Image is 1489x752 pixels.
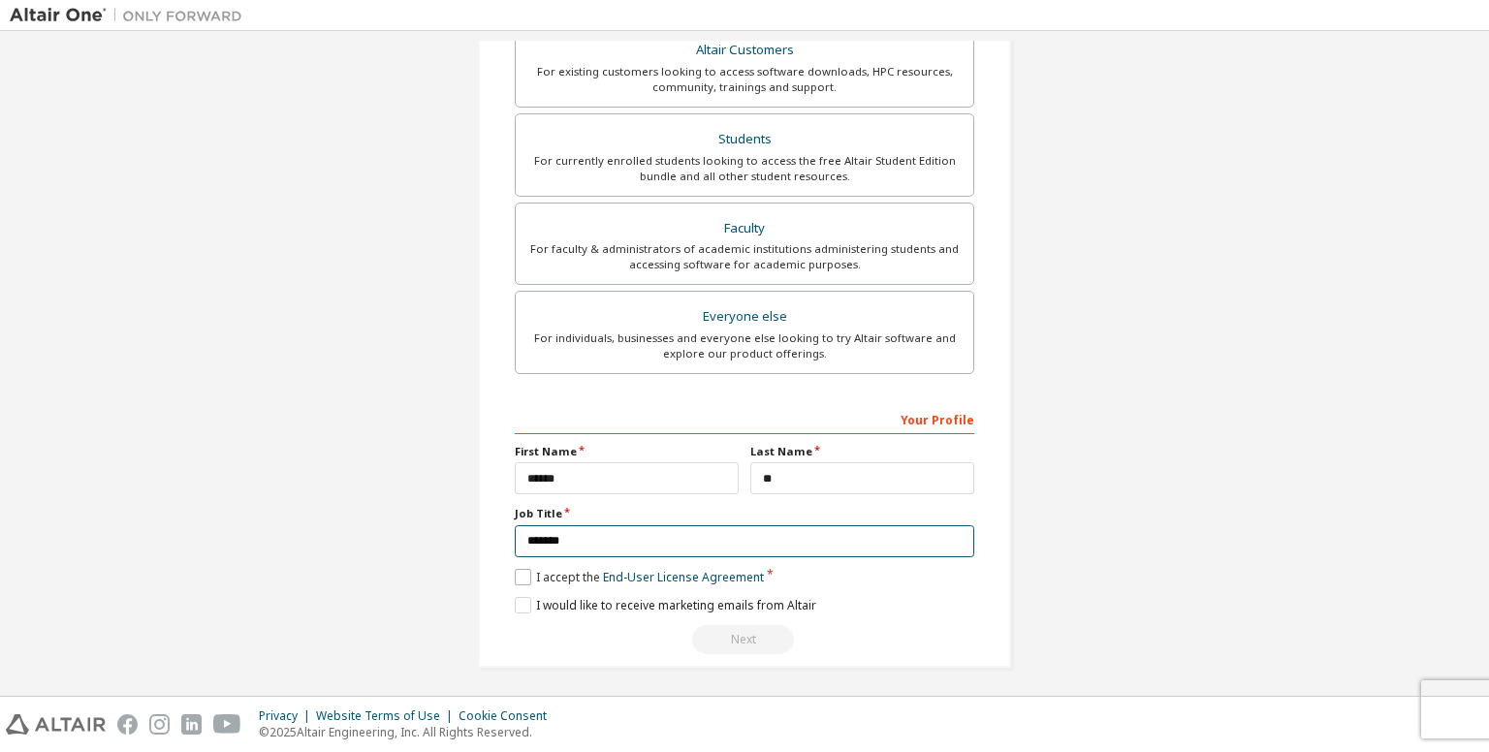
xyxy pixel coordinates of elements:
[527,303,962,330] div: Everyone else
[603,569,764,585] a: End-User License Agreement
[527,330,962,361] div: For individuals, businesses and everyone else looking to try Altair software and explore our prod...
[515,444,739,459] label: First Name
[515,569,764,585] label: I accept the
[527,153,962,184] div: For currently enrolled students looking to access the free Altair Student Edition bundle and all ...
[459,708,558,724] div: Cookie Consent
[527,126,962,153] div: Students
[10,6,252,25] img: Altair One
[149,714,170,735] img: instagram.svg
[527,37,962,64] div: Altair Customers
[515,506,974,521] label: Job Title
[515,625,974,654] div: Email already exists
[515,597,816,613] label: I would like to receive marketing emails from Altair
[316,708,459,724] div: Website Terms of Use
[750,444,974,459] label: Last Name
[213,714,241,735] img: youtube.svg
[527,64,962,95] div: For existing customers looking to access software downloads, HPC resources, community, trainings ...
[259,708,316,724] div: Privacy
[181,714,202,735] img: linkedin.svg
[117,714,138,735] img: facebook.svg
[6,714,106,735] img: altair_logo.svg
[527,241,962,272] div: For faculty & administrators of academic institutions administering students and accessing softwa...
[527,215,962,242] div: Faculty
[515,403,974,434] div: Your Profile
[259,724,558,740] p: © 2025 Altair Engineering, Inc. All Rights Reserved.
